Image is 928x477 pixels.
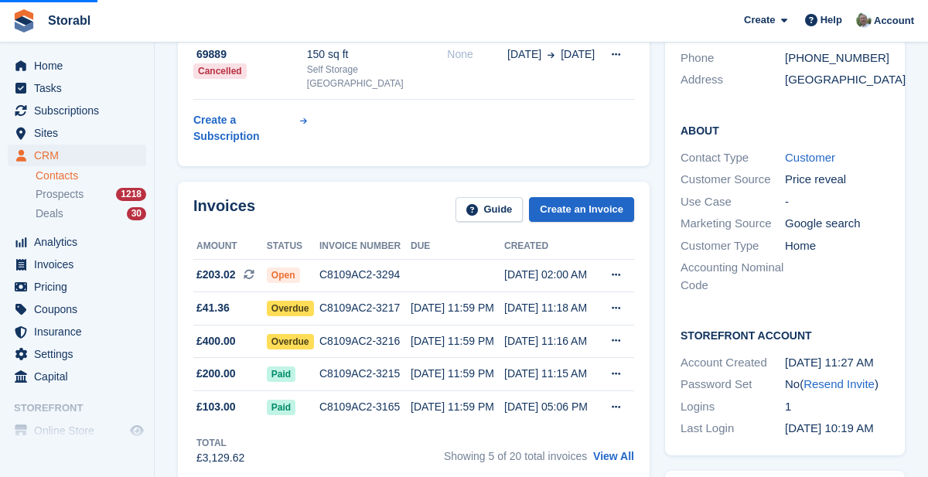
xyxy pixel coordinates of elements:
span: £103.00 [196,399,236,415]
div: [DATE] 11:59 PM [411,333,504,349]
th: Status [267,234,319,259]
div: Logins [681,398,785,416]
div: C8109AC2-3165 [319,399,411,415]
div: Password Set [681,376,785,394]
span: Sites [34,122,127,144]
a: Storabl [42,8,97,33]
div: Account Created [681,354,785,372]
span: Prospects [36,187,84,202]
a: menu [8,100,146,121]
div: 1218 [116,188,146,201]
a: menu [8,321,146,342]
div: Last Login [681,420,785,438]
span: Help [821,12,842,28]
span: Open [267,267,300,283]
div: 150 sq ft [307,46,448,63]
div: Contact Type [681,149,785,167]
div: Home [785,237,889,255]
h2: Storefront Account [681,327,889,342]
span: Insurance [34,321,127,342]
div: [PHONE_NUMBER] [785,49,889,67]
span: Paid [267,366,295,382]
span: CRM [34,145,127,166]
span: Pricing [34,276,127,298]
div: [DATE] 11:27 AM [785,354,889,372]
div: £3,129.62 [196,450,244,466]
div: 1 [785,398,889,416]
span: Analytics [34,231,127,253]
div: Phone [681,49,785,67]
div: Customer Type [681,237,785,255]
time: 2025-03-24 10:19:00 UTC [785,421,874,434]
th: Invoice number [319,234,411,259]
a: menu [8,420,146,441]
h2: Invoices [193,197,255,223]
div: None [447,46,507,63]
a: Prospects 1218 [36,186,146,203]
span: Paid [267,400,295,415]
div: [DATE] 11:16 AM [504,333,598,349]
span: £200.00 [196,366,236,382]
a: View All [593,450,634,462]
span: Online Store [34,420,127,441]
div: [DATE] 11:59 PM [411,399,504,415]
a: Deals 30 [36,206,146,222]
span: Storefront [14,400,154,416]
div: Customer Source [681,171,785,189]
span: £203.02 [196,267,236,283]
span: Capital [34,366,127,387]
div: [DATE] 11:59 PM [411,366,504,382]
div: [GEOGRAPHIC_DATA] [785,71,889,89]
div: Cancelled [193,63,247,79]
a: menu [8,122,146,144]
span: £400.00 [196,333,236,349]
th: Amount [193,234,267,259]
a: Guide [455,197,524,223]
span: [DATE] [507,46,541,63]
span: Overdue [267,301,314,316]
span: Showing 5 of 20 total invoices [444,450,587,462]
a: Resend Invite [803,377,875,390]
a: menu [8,366,146,387]
a: menu [8,77,146,99]
a: menu [8,343,146,365]
div: Address [681,71,785,89]
th: Due [411,234,504,259]
a: menu [8,276,146,298]
span: Subscriptions [34,100,127,121]
th: Created [504,234,598,259]
span: ( ) [800,377,879,390]
div: [DATE] 05:06 PM [504,399,598,415]
a: menu [8,55,146,77]
span: £41.36 [196,300,230,316]
span: Invoices [34,254,127,275]
div: Use Case [681,193,785,211]
div: Accounting Nominal Code [681,259,785,294]
span: Tasks [34,77,127,99]
div: C8109AC2-3216 [319,333,411,349]
div: C8109AC2-3215 [319,366,411,382]
div: C8109AC2-3217 [319,300,411,316]
div: Total [196,436,244,450]
a: Preview store [128,421,146,440]
a: Customer [785,151,835,164]
div: 30 [127,207,146,220]
div: Self Storage [GEOGRAPHIC_DATA] [307,63,448,90]
img: stora-icon-8386f47178a22dfd0bd8f6a31ec36ba5ce8667c1dd55bd0f319d3a0aa187defe.svg [12,9,36,32]
a: menu [8,145,146,166]
div: Google search [785,215,889,233]
div: [DATE] 11:15 AM [504,366,598,382]
span: [DATE] [561,46,595,63]
a: Create an Invoice [529,197,634,223]
a: Create a Subscription [193,106,307,151]
div: [DATE] 11:18 AM [504,300,598,316]
span: Home [34,55,127,77]
h2: About [681,122,889,138]
a: menu [8,254,146,275]
div: Price reveal [785,171,889,189]
div: - [785,193,889,211]
div: Marketing Source [681,215,785,233]
span: Coupons [34,298,127,320]
span: Account [874,13,914,29]
span: Create [744,12,775,28]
